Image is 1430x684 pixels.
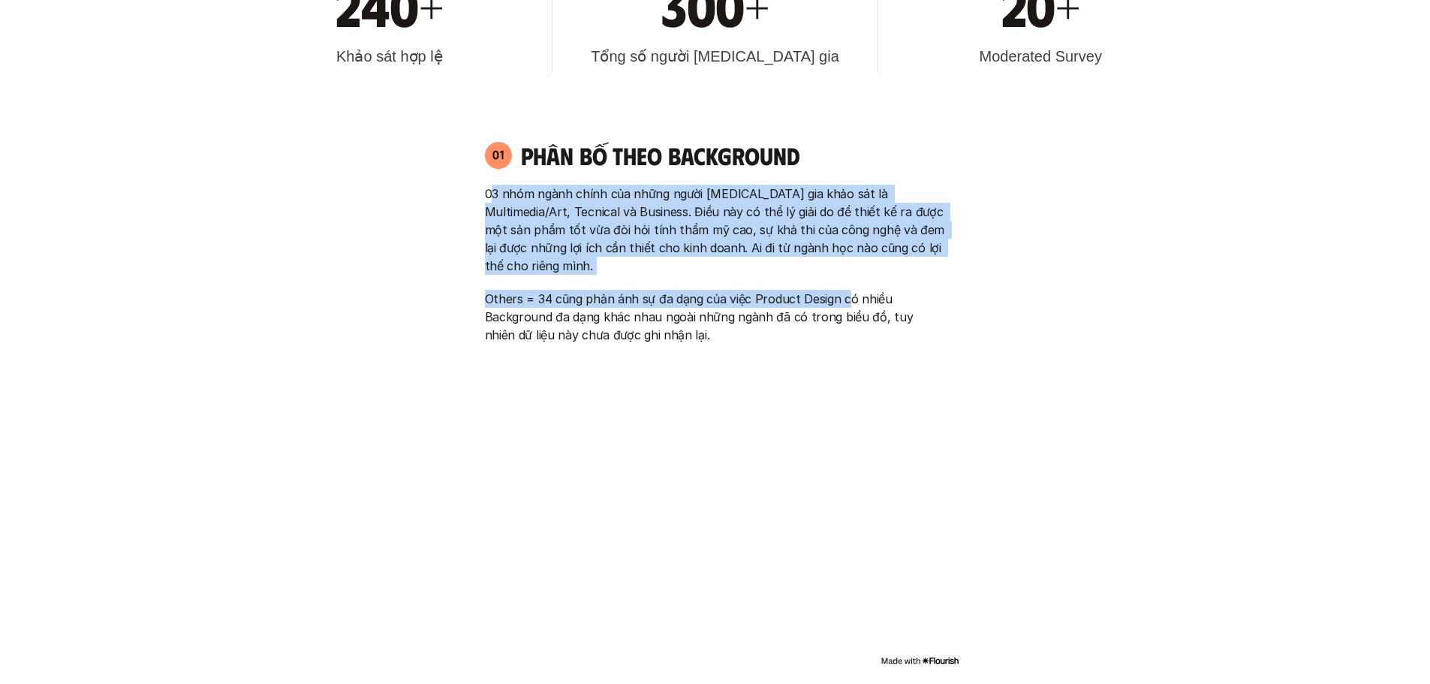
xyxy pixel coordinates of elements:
iframe: Interactive or visual content [471,366,959,652]
h3: Tổng số người [MEDICAL_DATA] gia [591,46,839,67]
h3: Khảo sát hợp lệ [336,46,443,67]
p: Others = 34 cũng phản ánh sự đa dạng của việc Product Design có nhiều Background đa dạng khác nha... [485,290,946,344]
p: 01 [492,149,504,161]
img: Made with Flourish [881,655,959,667]
h4: Phân bố theo background [521,141,946,170]
p: 03 nhóm ngành chính của những người [MEDICAL_DATA] gia khảo sát là Multimedia/Art, Tecnical và Bu... [485,185,946,275]
h3: Moderated Survey [979,46,1101,67]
